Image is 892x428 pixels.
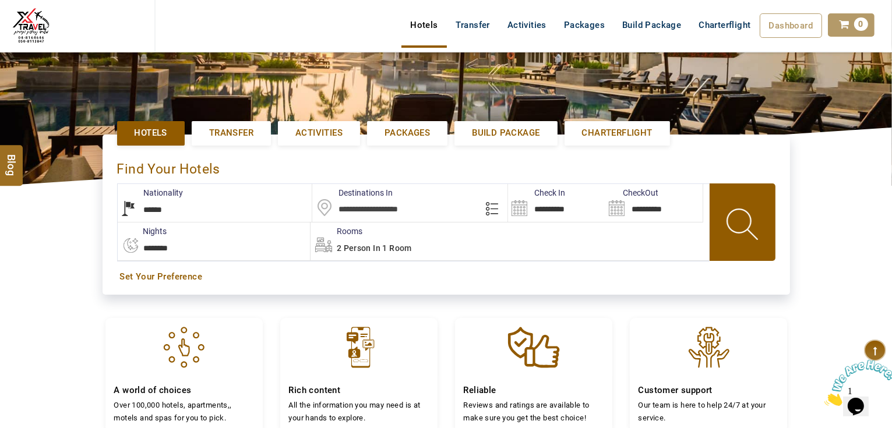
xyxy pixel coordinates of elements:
[311,225,362,237] label: Rooms
[4,154,19,164] span: Blog
[278,121,360,145] a: Activities
[312,187,393,199] label: Destinations In
[639,385,778,396] h4: Customer support
[295,127,343,139] span: Activities
[117,225,167,237] label: nights
[192,121,271,145] a: Transfer
[499,13,555,37] a: Activities
[454,121,557,145] a: Build Package
[209,127,253,139] span: Transfer
[690,13,759,37] a: Charterflight
[120,271,773,283] a: Set Your Preference
[820,355,892,411] iframe: chat widget
[565,121,670,145] a: Charterflight
[582,127,653,139] span: Charterflight
[854,17,868,31] span: 0
[639,399,778,424] p: Our team is here to help 24/7 at your service.
[385,127,430,139] span: Packages
[401,13,446,37] a: Hotels
[447,13,499,37] a: Transfer
[289,385,429,396] h4: Rich content
[5,5,77,51] img: Chat attention grabber
[472,127,540,139] span: Build Package
[769,20,813,31] span: Dashboard
[5,5,9,15] span: 1
[508,187,565,199] label: Check In
[135,127,167,139] span: Hotels
[555,13,614,37] a: Packages
[605,187,658,199] label: CheckOut
[614,13,690,37] a: Build Package
[464,399,604,424] p: Reviews and ratings are available to make sure you get the best choice!
[117,149,775,183] div: Find Your Hotels
[828,13,875,37] a: 0
[508,184,605,222] input: Search
[9,5,53,49] img: The Royal Line Holidays
[117,121,185,145] a: Hotels
[699,20,750,30] span: Charterflight
[289,399,429,424] p: All the information you may need is at your hands to explore.
[118,187,184,199] label: Nationality
[464,385,604,396] h4: Reliable
[114,399,254,424] p: Over 100,000 hotels, apartments,, motels and spas for you to pick.
[337,243,412,253] span: 2 Person in 1 Room
[605,184,703,222] input: Search
[114,385,254,396] h4: A world of choices
[367,121,447,145] a: Packages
